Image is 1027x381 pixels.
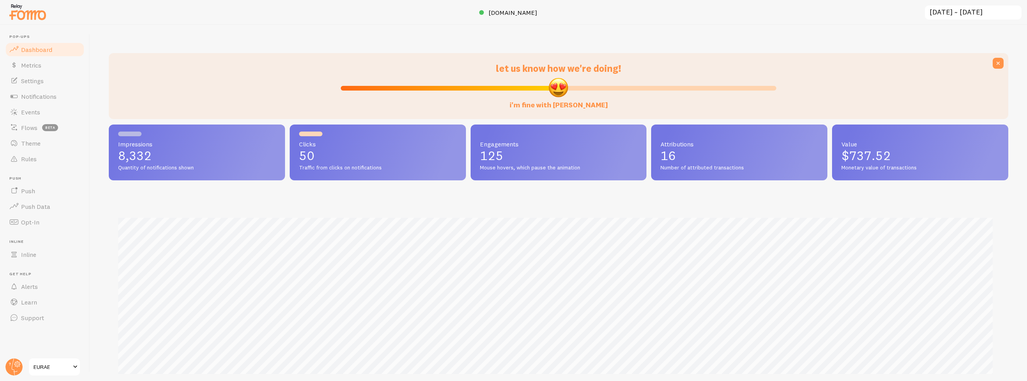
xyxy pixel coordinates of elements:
span: Monetary value of transactions [841,164,999,171]
p: 125 [480,150,637,162]
img: emoji.png [548,77,569,98]
span: Opt-In [21,218,39,226]
a: Flows beta [5,120,85,135]
a: Alerts [5,279,85,294]
a: Support [5,310,85,326]
span: Push Data [21,203,50,210]
img: fomo-relay-logo-orange.svg [8,2,47,22]
span: Mouse hovers, which pause the animation [480,164,637,171]
p: 50 [299,150,457,162]
a: Settings [5,73,85,89]
a: Opt-In [5,214,85,230]
a: Learn [5,294,85,310]
span: Traffic from clicks on notifications [299,164,457,171]
a: EURAE [28,358,81,376]
p: 8,332 [118,150,276,162]
label: i'm fine with [PERSON_NAME] [510,93,608,110]
span: Engagements [480,141,637,147]
a: Push [5,183,85,199]
a: Events [5,104,85,120]
span: EURAE [34,362,71,372]
span: Theme [21,139,41,147]
span: Alerts [21,283,38,290]
span: Pop-ups [9,34,85,39]
a: Theme [5,135,85,151]
span: Flows [21,124,37,132]
span: Inline [9,239,85,244]
span: $737.52 [841,148,891,163]
span: beta [42,124,58,131]
span: Impressions [118,141,276,147]
span: Quantity of notifications shown [118,164,276,171]
span: Clicks [299,141,457,147]
a: Notifications [5,89,85,104]
a: Rules [5,151,85,167]
span: Support [21,314,44,322]
a: Push Data [5,199,85,214]
span: Notifications [21,93,57,100]
span: Rules [21,155,37,163]
a: Inline [5,247,85,262]
span: Number of attributed transactions [660,164,818,171]
span: Metrics [21,61,41,69]
p: 16 [660,150,818,162]
span: Value [841,141,999,147]
a: Dashboard [5,42,85,57]
span: Get Help [9,272,85,277]
a: Metrics [5,57,85,73]
span: let us know how we're doing! [496,62,621,74]
span: Push [9,176,85,181]
span: Events [21,108,40,116]
span: Attributions [660,141,818,147]
span: Inline [21,251,36,258]
span: Learn [21,298,37,306]
span: Dashboard [21,46,52,53]
span: Settings [21,77,44,85]
span: Push [21,187,35,195]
